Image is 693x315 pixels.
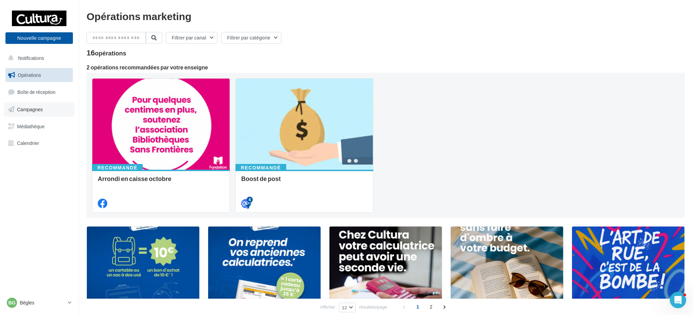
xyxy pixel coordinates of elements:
div: Opérations marketing [87,11,685,21]
div: Recommandé [235,164,286,171]
span: 12 [342,305,347,310]
button: Filtrer par catégorie [221,32,281,44]
a: Opérations [4,68,74,82]
button: Nouvelle campagne [5,32,73,44]
span: Opérations [18,72,41,78]
span: 2 [426,301,436,312]
div: Boost de post [241,175,368,189]
a: Calendrier [4,136,74,150]
span: Calendrier [17,140,39,146]
div: Arrondi en caisse octobre [98,175,224,189]
a: Bg Bègles [5,296,73,309]
a: Médiathèque [4,119,74,134]
button: Notifications [4,51,72,65]
a: Boîte de réception [4,85,74,99]
iframe: Intercom live chat [670,292,686,308]
div: 16 [87,49,126,56]
span: Boîte de réception [17,89,56,95]
button: Filtrer par canal [166,32,217,44]
span: Notifications [18,55,44,61]
a: Campagnes [4,102,74,117]
div: 4 [247,197,253,203]
div: Recommandé [92,164,143,171]
span: résultats/page [359,304,387,310]
span: Campagnes [17,106,43,112]
span: Afficher [320,304,335,310]
span: Bg [9,299,16,306]
span: 1 [412,301,423,312]
button: 12 [339,303,356,312]
p: Bègles [20,299,65,306]
span: Médiathèque [17,123,45,129]
div: 2 opérations recommandées par votre enseigne [87,65,685,70]
div: opérations [95,50,126,56]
